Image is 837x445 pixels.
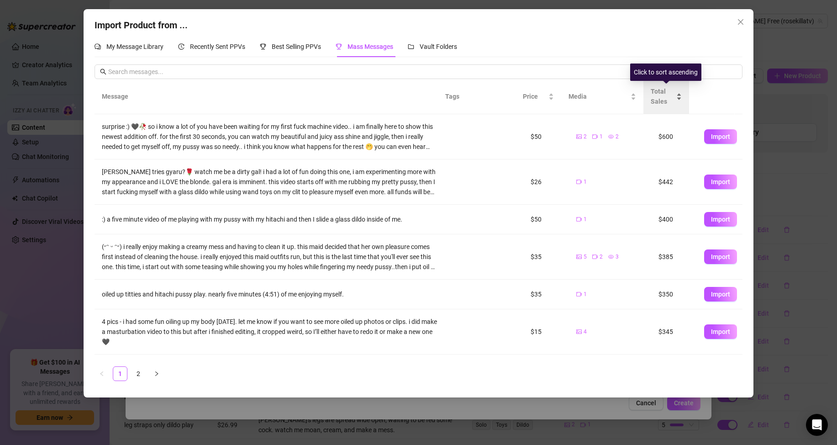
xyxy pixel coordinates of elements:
[576,179,582,185] span: video-camera
[131,366,146,381] li: 2
[584,178,587,186] span: 1
[651,234,697,280] td: $385
[651,309,697,355] td: $345
[102,214,438,224] div: :) a five minute video of me playing with my pussy with my hitachi and then I slide a glass dildo...
[523,114,569,159] td: $50
[102,242,438,272] div: (˶ᵔ ᵕ ᵔ˶) i really enjoy making a creamy mess and having to clean it up. this maid decided that h...
[523,91,547,101] span: Price
[651,280,697,309] td: $350
[523,205,569,234] td: $50
[600,132,603,141] span: 1
[523,159,569,205] td: $26
[102,167,438,197] div: [PERSON_NAME] tries gyaru?🌹 watch me be a dirty gal! i had a lot of fun doing this one, i am expe...
[576,134,582,139] span: picture
[178,43,184,50] span: history
[584,215,587,224] span: 1
[592,134,598,139] span: video-camera
[569,91,629,101] span: Media
[516,79,561,114] th: Price
[99,371,105,376] span: left
[561,79,643,114] th: Media
[584,328,587,336] span: 4
[113,367,127,381] a: 1
[113,366,127,381] li: 1
[608,254,614,260] span: eye
[576,329,582,334] span: picture
[576,217,582,222] span: video-camera
[132,367,145,381] a: 2
[711,253,730,260] span: Import
[420,43,457,50] span: Vault Folders
[584,290,587,299] span: 1
[190,43,245,50] span: Recently Sent PPVs
[102,289,438,299] div: oiled up titties and hitachi pussy play. nearly five minutes (4:51) of me enjoying myself.
[102,122,438,152] div: surprise :) 🖤🥀 so i know a lot of you have been waiting for my first fuck machine video.. i am fi...
[95,79,437,114] th: Message
[95,20,188,31] span: Import Product from ...
[704,287,737,302] button: Import
[737,18,744,26] span: close
[643,79,689,114] th: Total Sales
[806,414,828,436] div: Open Intercom Messenger
[95,43,101,50] span: comment
[576,291,582,297] span: video-camera
[154,371,159,376] span: right
[733,18,748,26] span: Close
[592,254,598,260] span: video-camera
[438,79,493,114] th: Tags
[523,309,569,355] td: $15
[711,291,730,298] span: Import
[651,205,697,234] td: $400
[711,133,730,140] span: Import
[272,43,321,50] span: Best Selling PPVs
[584,253,587,261] span: 5
[616,253,619,261] span: 3
[630,64,701,81] div: Click to sort ascending
[651,86,674,106] span: Total Sales
[584,132,587,141] span: 2
[711,178,730,185] span: Import
[733,15,748,29] button: Close
[523,234,569,280] td: $35
[149,366,164,381] li: Next Page
[704,129,737,144] button: Import
[704,175,737,189] button: Import
[704,212,737,227] button: Import
[108,67,737,77] input: Search messages...
[651,114,697,159] td: $600
[149,366,164,381] button: right
[102,317,438,347] div: 4 pics - i had some fun oiling up my body [DATE]. let me know if you want to see more oiled up ph...
[704,324,737,339] button: Import
[95,366,109,381] button: left
[347,43,393,50] span: Mass Messages
[711,328,730,335] span: Import
[95,366,109,381] li: Previous Page
[336,43,342,50] span: trophy
[576,254,582,260] span: picture
[408,43,414,50] span: folder
[651,159,697,205] td: $442
[260,43,266,50] span: trophy
[651,355,697,400] td: $320
[523,355,569,400] td: $40
[100,69,106,75] span: search
[523,280,569,309] td: $35
[711,216,730,223] span: Import
[704,249,737,264] button: Import
[616,132,619,141] span: 2
[106,43,163,50] span: My Message Library
[608,134,614,139] span: eye
[600,253,603,261] span: 2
